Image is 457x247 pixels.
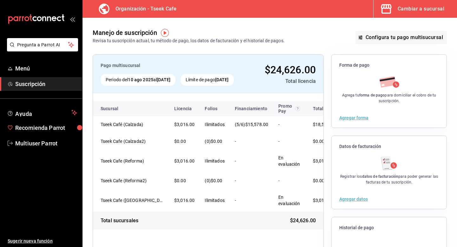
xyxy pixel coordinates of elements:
svg: Recibe un descuento en el costo de tu membresía al cubrir 80% de tus transacciones realizadas con... [295,106,300,111]
a: Pregunta a Parrot AI [4,46,78,53]
img: Tooltip marker [161,29,169,37]
td: - [273,172,305,189]
th: Total [305,101,346,116]
button: Agregar forma [339,116,368,120]
span: $3,016.00 [174,122,195,127]
td: En evaluación [273,189,305,212]
td: - [273,116,305,133]
span: Historial de pago [339,225,439,231]
button: Pregunta a Parrot AI [7,38,78,51]
span: $0.00 [313,178,325,183]
span: $0.00 [174,139,186,144]
strong: [DATE] [215,77,229,82]
button: open_drawer_menu [70,17,75,22]
span: Forma de pago [339,62,439,68]
div: Tseek Cafe ([GEOGRAPHIC_DATA]) [101,197,164,204]
span: Multiuser Parrot [15,139,77,148]
td: - [230,133,273,150]
span: $24,626.00 [265,64,316,76]
div: Cambiar a sucursal [398,4,444,13]
div: Registrar los para poder generar las facturas de tu suscripción. [339,174,439,185]
div: Tseek Café (Calzada) [101,121,164,128]
td: Ilimitados [200,189,230,212]
div: Tseek Cafe (Reforma2) [101,177,164,184]
span: $0.00 [313,139,325,144]
div: Tseek Cafe (Reforma) [101,158,164,164]
div: Total sucursales [101,217,138,224]
span: $0.00 [211,139,222,144]
th: Financiamiento [230,101,273,116]
span: Sugerir nueva función [8,238,77,244]
div: Total licencia [252,77,316,85]
td: En evaluación [273,150,305,172]
span: Datos de facturación [339,144,439,150]
span: $3,016.00 [174,198,195,203]
td: (0) [200,133,230,150]
strong: forma de pago [359,93,385,97]
div: Tseek Cafe (Zaragoza) [101,197,164,204]
div: Límite de pago [181,74,234,86]
span: Recomienda Parrot [15,123,77,132]
strong: [DATE] [157,77,170,82]
span: Menú [15,64,77,73]
td: - [273,133,305,150]
div: Promo Pay [278,103,300,114]
span: Pregunta a Parrot AI [17,42,68,48]
span: $18,594.00 [313,122,336,127]
div: Pago multisucursal [101,62,247,69]
td: (0) [200,172,230,189]
div: (5/6) [235,121,268,128]
th: Licencia [169,101,200,116]
span: Suscripción [15,80,77,88]
span: $0.00 [174,178,186,183]
strong: datos de facturación [362,174,399,179]
span: $3,016.00 [313,198,333,203]
td: Ilimitados [200,116,230,133]
span: Ayuda [15,109,69,117]
div: Manejo de suscripción [93,28,157,37]
div: Agrega tu para domiciliar el cobro de tu suscripción. [339,92,439,104]
strong: 10 ago 2025 [128,77,153,82]
span: $3,016.00 [313,158,333,164]
button: Agregar datos [339,197,368,201]
span: $15,578.00 [245,122,268,127]
div: Periodo del al [101,74,176,86]
span: $0.00 [211,178,222,183]
div: Sucursal [101,106,136,111]
td: - [230,150,273,172]
td: Ilimitados [200,150,230,172]
td: - [230,189,273,212]
span: $24,626.00 [290,217,316,224]
span: $3,016.00 [174,158,195,164]
div: Tseek Cafe (Calzada2) [101,138,164,144]
th: Folios [200,101,230,116]
div: Revisa tu suscripción actual, tu método de pago, los datos de facturación y el historial de pagos. [93,37,285,44]
h3: Organización - Tseek Cafe [110,5,176,13]
button: Configura tu pago multisucursal [355,31,447,44]
td: - [230,172,273,189]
